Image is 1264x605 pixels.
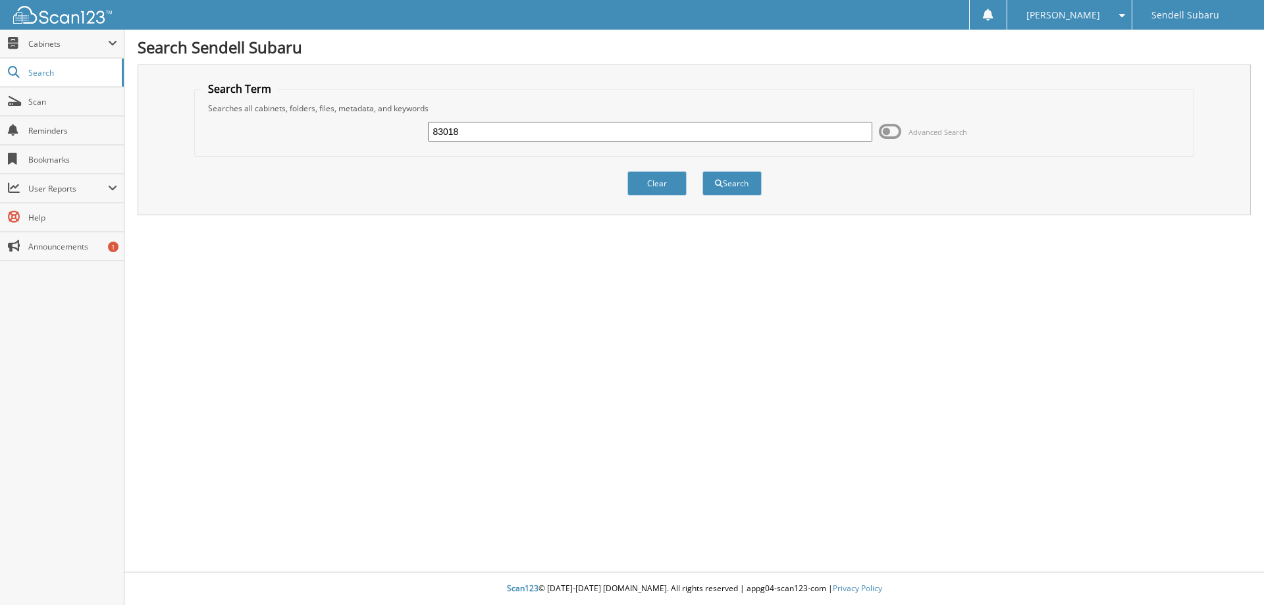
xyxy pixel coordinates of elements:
button: Search [702,171,762,196]
span: Scan123 [507,583,539,594]
span: Help [28,212,117,223]
a: Privacy Policy [833,583,882,594]
span: User Reports [28,183,108,194]
span: Announcements [28,241,117,252]
span: Search [28,67,115,78]
span: [PERSON_NAME] [1026,11,1100,19]
div: © [DATE]-[DATE] [DOMAIN_NAME]. All rights reserved | appg04-scan123-com | [124,573,1264,605]
iframe: Chat Widget [1198,542,1264,605]
span: Advanced Search [908,127,967,137]
span: Cabinets [28,38,108,49]
button: Clear [627,171,687,196]
h1: Search Sendell Subaru [138,36,1251,58]
legend: Search Term [201,82,278,96]
span: Scan [28,96,117,107]
span: Sendell Subaru [1151,11,1219,19]
div: Searches all cabinets, folders, files, metadata, and keywords [201,103,1188,114]
div: 1 [108,242,118,252]
span: Reminders [28,125,117,136]
img: scan123-logo-white.svg [13,6,112,24]
span: Bookmarks [28,154,117,165]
